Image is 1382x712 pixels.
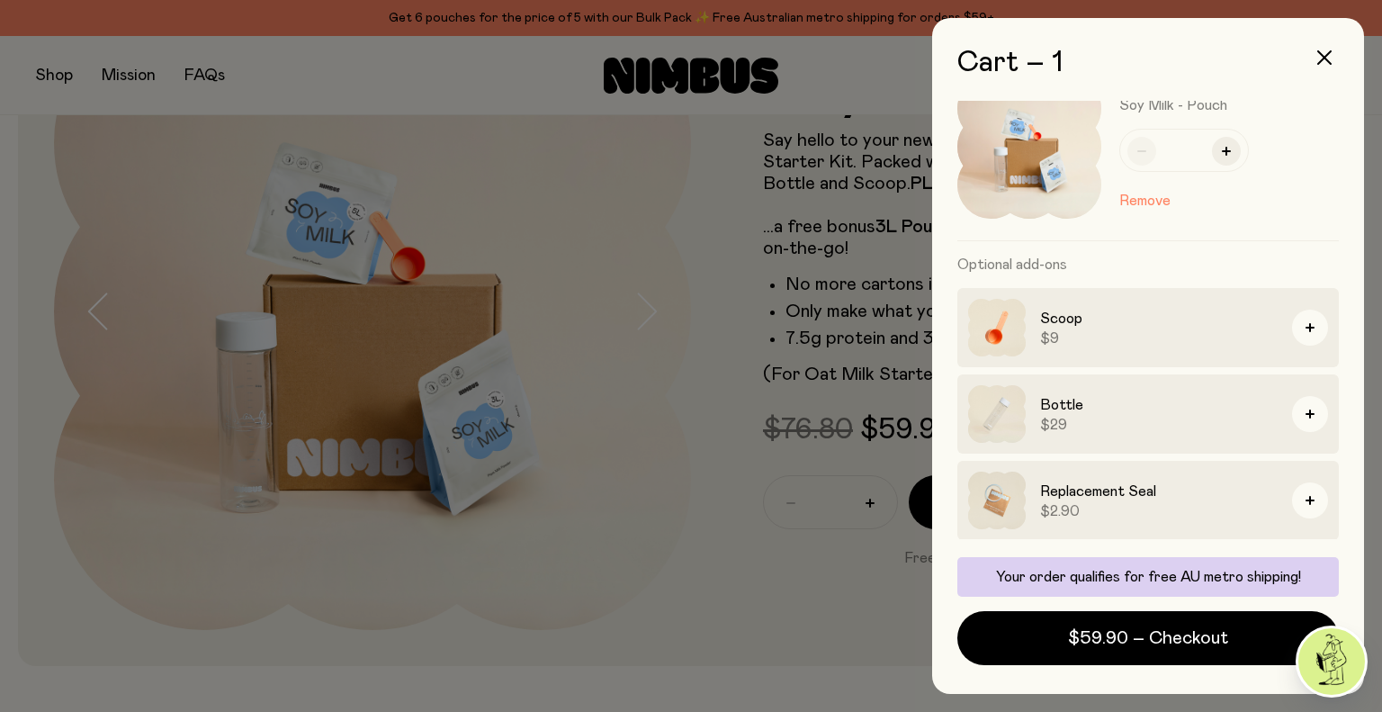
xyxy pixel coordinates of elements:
span: $2.90 [1040,502,1278,520]
button: Remove [1119,190,1171,212]
h3: Scoop [1040,308,1278,329]
span: Soy Milk - Pouch [1119,98,1227,113]
img: agent [1298,628,1365,695]
p: Your order qualifies for free AU metro shipping! [968,568,1328,586]
h3: Bottle [1040,394,1278,416]
h3: Optional add-ons [957,241,1339,288]
span: $9 [1040,329,1278,347]
button: $59.90 – Checkout [957,611,1339,665]
h2: Cart – 1 [957,47,1339,79]
h3: Replacement Seal [1040,481,1278,502]
span: $29 [1040,416,1278,434]
span: $59.90 – Checkout [1068,626,1228,651]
